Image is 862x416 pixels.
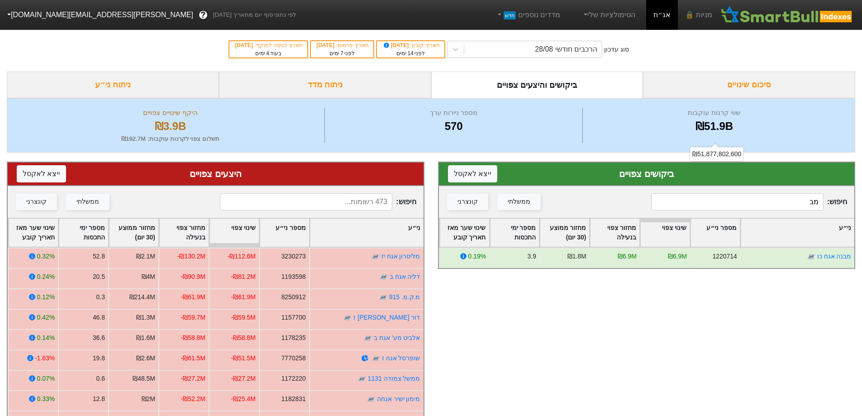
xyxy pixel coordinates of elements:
[281,313,306,322] div: 1157700
[504,11,516,19] span: חדש
[367,395,376,404] img: tase link
[651,193,847,210] span: חיפוש :
[353,314,420,321] a: דור [PERSON_NAME] ז
[136,252,155,261] div: ₪2.1M
[66,194,110,210] button: ממשלתי
[567,252,586,261] div: ₪1.8M
[17,167,414,181] div: היצעים צפויים
[19,108,322,118] div: היקף שינויים צפויים
[9,219,58,247] div: Toggle SortBy
[368,375,420,382] a: ממשל צמודה 1131
[17,165,66,182] button: ייצא לאקסל
[535,44,597,55] div: הרכבים חודשי 28/08
[281,394,306,404] div: 1182831
[390,273,420,280] a: דליה אגח ב
[281,292,306,302] div: 8250912
[136,333,155,343] div: ₪1.6M
[260,219,309,247] div: Toggle SortBy
[220,193,416,210] span: חיפוש :
[142,272,155,282] div: ₪4M
[468,252,486,261] div: 0.19%
[381,49,440,57] div: לפני ימים
[19,118,322,134] div: ₪3.9B
[159,219,209,247] div: Toggle SortBy
[231,394,256,404] div: -₪25.4M
[181,374,205,383] div: -₪27.2M
[142,394,155,404] div: ₪2M
[181,354,205,363] div: -₪61.5M
[177,252,205,261] div: -₪130.2M
[617,252,636,261] div: ₪6.9M
[590,219,639,247] div: Toggle SortBy
[377,395,420,402] a: מימון ישיר אגחה
[220,193,392,210] input: 473 רשומות...
[540,219,589,247] div: Toggle SortBy
[7,72,219,98] div: ניתוח ני״ע
[363,334,372,343] img: tase link
[578,6,639,24] a: הסימולציות שלי
[585,108,843,118] div: שווי קרנות עוקבות
[281,333,306,343] div: 1178235
[181,292,205,302] div: -₪61.9M
[231,292,256,302] div: -₪61.9M
[281,374,306,383] div: 1172220
[492,6,564,24] a: מדדים נוספיםחדש
[691,219,740,247] div: Toggle SortBy
[316,42,336,48] span: [DATE]
[315,41,369,49] div: תאריך פרסום :
[381,41,440,49] div: תאריך קובע :
[281,354,306,363] div: 7770258
[133,374,155,383] div: ₪48.5M
[37,292,55,302] div: 0.12%
[109,219,158,247] div: Toggle SortBy
[806,252,815,261] img: tase link
[234,49,303,57] div: בעוד ימים
[26,197,47,207] div: קונצרני
[235,42,254,48] span: [DATE]
[93,333,105,343] div: 36.6
[96,292,105,302] div: 0.3
[136,354,155,363] div: ₪2.6M
[96,374,105,383] div: 0.6
[431,72,643,98] div: ביקושים והיצעים צפויים
[371,252,380,261] img: tase link
[93,252,105,261] div: 52.8
[327,108,580,118] div: מספר ניירות ערך
[389,293,420,301] a: מ.ק.מ. 915
[281,252,306,261] div: 3230273
[59,219,108,247] div: Toggle SortBy
[381,253,420,260] a: מליסרון אגח יז
[310,219,424,247] div: Toggle SortBy
[343,313,352,322] img: tase link
[371,354,381,363] img: tase link
[93,354,105,363] div: 19.8
[181,394,205,404] div: -₪52.2M
[16,194,57,210] button: קונצרני
[37,313,55,322] div: 0.42%
[93,394,105,404] div: 12.8
[231,374,256,383] div: -₪27.2M
[340,50,343,57] span: 7
[457,197,478,207] div: קונצרני
[281,272,306,282] div: 1193598
[231,313,256,322] div: -₪59.5M
[37,394,55,404] div: 0.33%
[266,50,269,57] span: 4
[382,354,420,362] a: שופרסל אגח ז
[37,374,55,383] div: 0.07%
[181,272,205,282] div: -₪90.9M
[35,354,55,363] div: -1.63%
[37,272,55,282] div: 0.24%
[690,147,744,162] div: ₪51,877,802,600
[210,219,259,247] div: Toggle SortBy
[37,333,55,343] div: 0.14%
[508,197,530,207] div: ממשלתי
[357,374,367,383] img: tase link
[640,219,690,247] div: Toggle SortBy
[231,354,256,363] div: -₪51.5M
[379,293,388,302] img: tase link
[181,313,205,322] div: -₪59.7M
[234,41,303,49] div: תאריך כניסה לתוקף :
[448,167,846,181] div: ביקושים צפויים
[741,219,854,247] div: Toggle SortBy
